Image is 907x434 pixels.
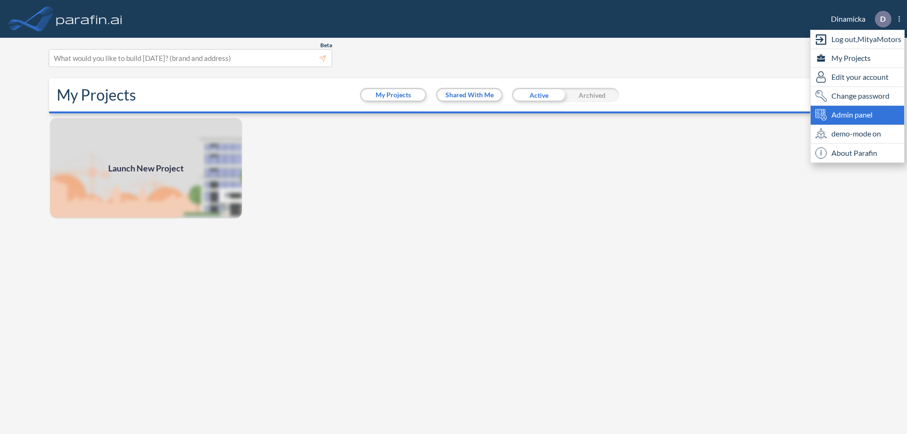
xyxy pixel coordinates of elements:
div: Dinamicka [817,11,900,27]
span: Edit your account [831,71,889,83]
span: My Projects [831,52,871,64]
div: Edit user [811,68,904,87]
div: Admin panel [811,106,904,125]
div: About Parafin [811,144,904,162]
h2: My Projects [57,86,136,104]
button: Shared With Me [437,89,501,101]
div: Change password [811,87,904,106]
img: logo [54,9,124,28]
div: demo-mode on [811,125,904,144]
span: demo-mode on [831,128,881,139]
div: My Projects [811,49,904,68]
span: i [815,147,827,159]
span: Launch New Project [108,162,184,175]
p: D [880,15,886,23]
span: Log out, MityaMotors [831,34,901,45]
span: Beta [320,42,332,49]
img: add [49,117,243,219]
div: Log out [811,30,904,49]
span: Change password [831,90,890,102]
div: Archived [565,88,619,102]
button: My Projects [361,89,425,101]
span: Admin panel [831,109,873,120]
a: Launch New Project [49,117,243,219]
span: About Parafin [831,147,877,159]
div: Active [512,88,565,102]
